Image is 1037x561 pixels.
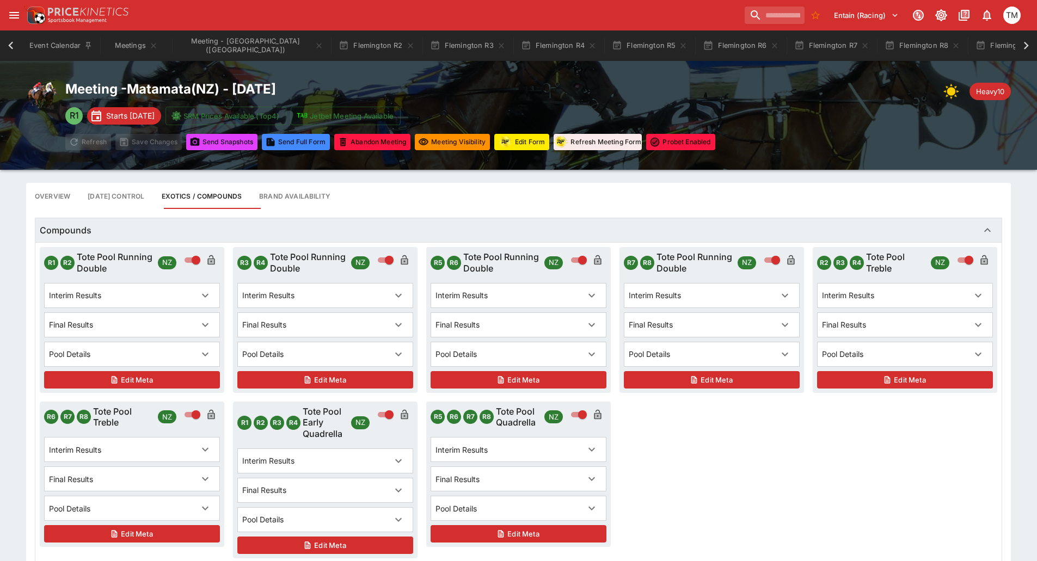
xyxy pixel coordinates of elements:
strong: R 8 [79,412,88,421]
span: NZ [158,412,176,423]
span: NZ [931,257,949,268]
strong: R 6 [450,258,458,267]
img: Sportsbook Management [48,18,107,23]
span: Heavy10 [969,87,1011,97]
p: Interim Results [822,289,874,301]
p: Final Results [629,319,673,330]
strong: R 1 [48,258,55,267]
strong: R 2 [63,258,72,267]
button: Select Tenant [827,7,905,24]
span: NZ [544,257,563,268]
img: racingform.png [553,135,568,149]
p: Final Results [242,484,286,496]
strong: R 6 [47,412,56,421]
img: sun.png [943,81,965,102]
div: racingform [553,134,568,150]
div: Tristan Matheson [1003,7,1021,24]
strong: R 8 [482,412,491,421]
button: Flemington R7 [788,30,876,61]
h6: Tote Pool Treble [93,406,158,429]
strong: R 7 [627,258,635,267]
h6: Tote Pool Quadrella [496,406,544,429]
div: Track Condition: Heavy10 [969,83,1011,100]
p: Starts [DATE] [106,110,155,121]
button: Edit Meta [431,525,606,542]
strong: R 2 [820,258,829,267]
button: Jetbet Meeting Available [291,107,401,125]
img: PriceKinetics Logo [24,4,46,26]
p: Pool Details [49,503,90,514]
strong: R 4 [289,418,298,427]
button: View and edit meeting dividends and compounds. [153,183,250,209]
strong: R 5 [434,258,442,267]
strong: R 3 [240,258,249,267]
span: NZ [158,257,176,268]
button: Documentation [954,5,974,25]
h6: Tote Pool Running Double [656,251,738,274]
strong: R 3 [836,258,845,267]
h6: Tote Pool Early Quadrella [303,406,351,440]
strong: R 1 [241,418,248,427]
button: No Bookmarks [807,7,824,24]
button: Configure each race specific details at once [79,183,153,209]
button: Flemington R3 [424,30,512,61]
button: Meeting - Flemington (AUS) [173,30,330,61]
span: NZ [351,257,370,268]
button: Notifications [977,5,997,25]
h6: Tote Pool Treble [866,251,931,274]
button: Edit Meta [624,371,800,389]
p: Interim Results [49,444,101,455]
button: SRM Prices Available (Top4) [165,107,286,125]
h6: Tote Pool Running Double [77,251,158,274]
button: Flemington R4 [514,30,603,61]
button: Edit Meta [431,371,606,389]
button: Flemington R6 [696,30,785,61]
button: Send Full Form [262,134,330,150]
span: NZ [544,412,563,423]
p: Pool Details [822,348,863,360]
h6: Compounds [40,224,91,237]
strong: R 8 [643,258,652,267]
strong: R 4 [852,258,861,267]
p: Interim Results [435,444,488,455]
button: Mark all events in meeting as closed and abandoned. [334,134,410,150]
img: racingform.png [498,135,513,149]
strong: R 5 [434,412,442,421]
button: open drawer [4,5,24,25]
h2: Meeting - Matamata ( NZ ) - [DATE] [65,81,715,97]
p: Interim Results [629,289,681,301]
img: horse_racing.png [26,81,57,111]
strong: R 7 [64,412,72,421]
button: Meetings [101,30,171,61]
button: Tristan Matheson [1000,3,1024,27]
p: Pool Details [435,348,477,360]
h6: Tote Pool Running Double [463,251,544,274]
button: Edit Meta [44,371,220,389]
button: Connected to PK [909,5,928,25]
p: Interim Results [49,289,101,301]
button: Edit Meta [237,371,413,389]
button: Flemington R8 [878,30,967,61]
input: search [745,7,805,24]
button: Flemington R2 [332,30,421,61]
p: Pool Details [629,348,670,360]
p: Interim Results [242,455,294,466]
button: Configure brand availability for the meeting [250,183,339,209]
div: racingform [498,134,513,150]
span: NZ [738,257,756,268]
strong: R 4 [256,258,265,267]
p: Final Results [49,319,93,330]
p: Pool Details [242,348,284,360]
div: Weather: Fine [943,81,965,102]
button: Event Calendar [23,30,99,61]
p: Final Results [822,319,866,330]
button: Edit Meta [237,537,413,554]
button: Flemington R5 [605,30,694,61]
p: Final Results [435,319,480,330]
p: Final Results [435,473,480,485]
img: jetbet-logo.svg [297,110,308,121]
p: Interim Results [435,289,488,301]
button: Edit Meta [817,371,993,389]
button: Set all events in meeting to specified visibility [415,134,490,150]
button: Base meeting details [26,183,79,209]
